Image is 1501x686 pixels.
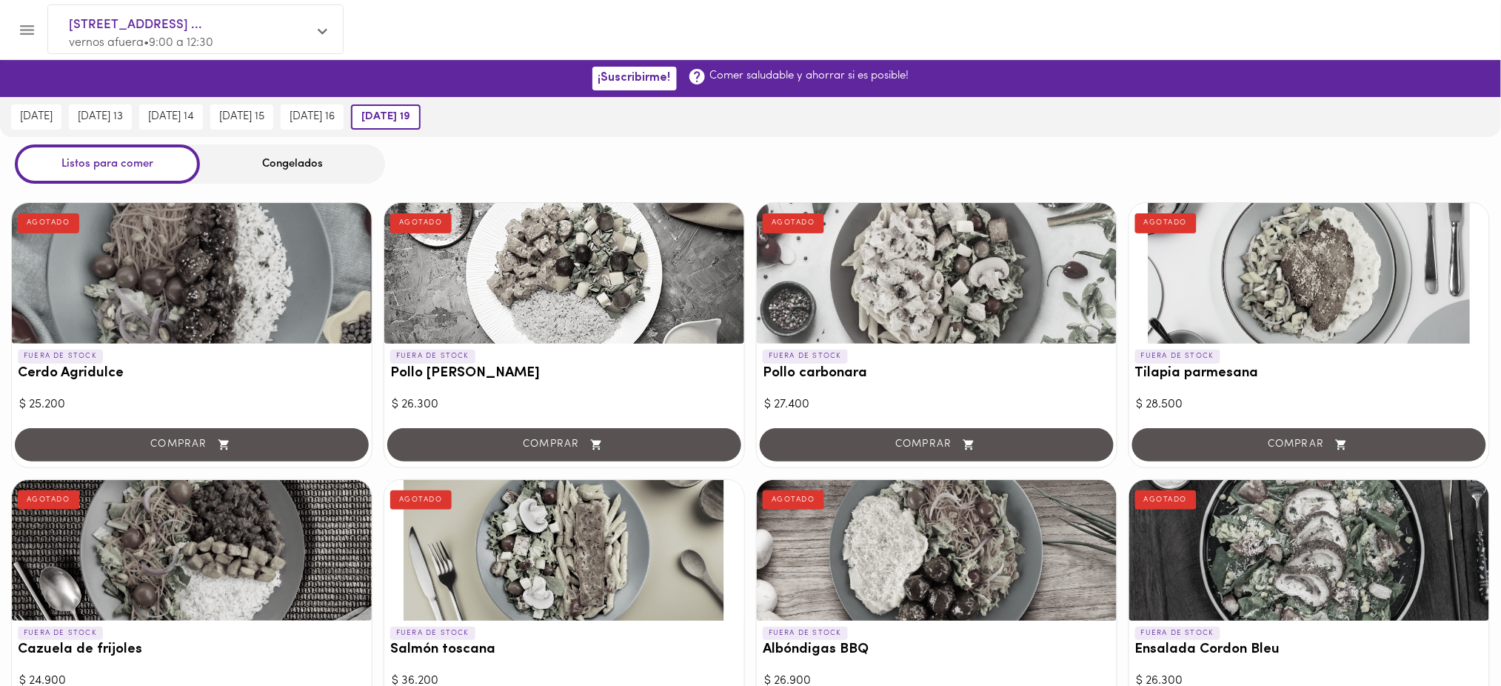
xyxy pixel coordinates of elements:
[1129,203,1489,344] div: Tilapia parmesana
[1135,627,1220,640] p: FUERA DE STOCK
[11,104,61,130] button: [DATE]
[384,203,744,344] div: Pollo Tikka Massala
[390,366,738,382] h3: Pollo [PERSON_NAME]
[210,104,273,130] button: [DATE] 15
[390,642,738,658] h3: Salmón toscana
[18,490,79,510] div: AGOTADO
[12,480,372,621] div: Cazuela de frijoles
[18,366,366,382] h3: Cerdo Agridulce
[1135,642,1483,658] h3: Ensalada Cordon Bleu
[390,213,452,233] div: AGOTADO
[1135,350,1220,363] p: FUERA DE STOCK
[290,110,335,124] span: [DATE] 16
[390,490,452,510] div: AGOTADO
[392,396,737,413] div: $ 26.300
[1135,490,1197,510] div: AGOTADO
[12,203,372,344] div: Cerdo Agridulce
[763,490,824,510] div: AGOTADO
[78,110,123,124] span: [DATE] 13
[9,12,45,48] button: Menu
[1137,396,1482,413] div: $ 28.500
[351,104,421,130] button: [DATE] 19
[18,350,103,363] p: FUERA DE STOCK
[148,110,194,124] span: [DATE] 14
[763,366,1111,382] h3: Pollo carbonara
[1415,600,1486,671] iframe: Messagebird Livechat Widget
[763,627,848,640] p: FUERA DE STOCK
[384,480,744,621] div: Salmón toscana
[763,350,848,363] p: FUERA DE STOCK
[598,71,671,85] span: ¡Suscribirme!
[18,213,79,233] div: AGOTADO
[219,110,264,124] span: [DATE] 15
[710,68,909,84] p: Comer saludable y ahorrar si es posible!
[69,16,307,35] span: [STREET_ADDRESS] ...
[15,144,200,184] div: Listos para comer
[69,37,213,49] span: vernos afuera • 9:00 a 12:30
[390,350,475,363] p: FUERA DE STOCK
[200,144,385,184] div: Congelados
[281,104,344,130] button: [DATE] 16
[757,480,1117,621] div: Albóndigas BBQ
[69,104,132,130] button: [DATE] 13
[390,627,475,640] p: FUERA DE STOCK
[19,396,364,413] div: $ 25.200
[18,642,366,658] h3: Cazuela de frijoles
[20,110,53,124] span: [DATE]
[764,396,1109,413] div: $ 27.400
[592,67,677,90] button: ¡Suscribirme!
[763,642,1111,658] h3: Albóndigas BBQ
[763,213,824,233] div: AGOTADO
[361,110,410,124] span: [DATE] 19
[1129,480,1489,621] div: Ensalada Cordon Bleu
[757,203,1117,344] div: Pollo carbonara
[1135,366,1483,382] h3: Tilapia parmesana
[18,627,103,640] p: FUERA DE STOCK
[1135,213,1197,233] div: AGOTADO
[139,104,203,130] button: [DATE] 14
